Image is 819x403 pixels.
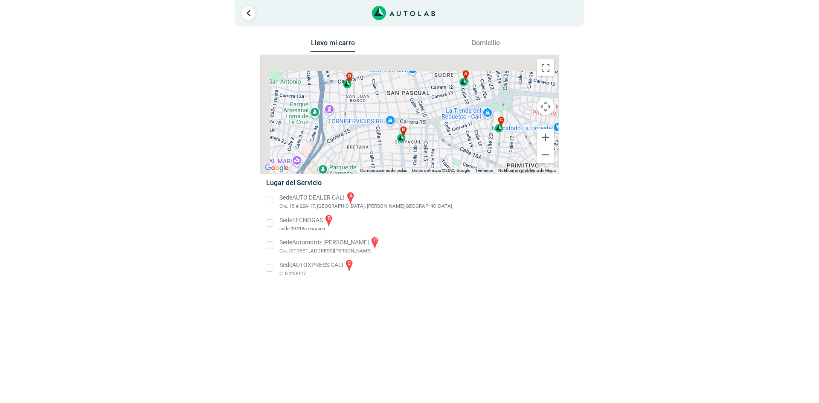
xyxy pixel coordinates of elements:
[360,168,407,174] button: Combinaciones de teclas
[412,168,470,173] span: Datos del mapa ©2025 Google
[537,98,554,115] button: Controles de visualización del mapa
[475,168,493,173] a: Términos (se abre en una nueva pestaña)
[464,70,468,78] span: a
[263,162,291,174] a: Abre esta zona en Google Maps (se abre en una nueva ventana)
[263,162,291,174] img: Google
[500,116,503,124] span: c
[311,39,355,52] button: Llevo mi carro
[464,39,508,51] button: Domicilio
[498,168,556,173] a: Notificar un problema de Maps
[241,6,255,20] a: Ir al paso anterior
[402,126,405,133] span: b
[537,146,554,163] button: Reducir
[537,59,554,76] button: Cambiar a la vista en pantalla completa
[537,129,554,146] button: Ampliar
[372,9,436,17] a: Link al sitio de autolab
[266,179,552,187] h5: Lugar del Servicio
[348,72,351,80] span: d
